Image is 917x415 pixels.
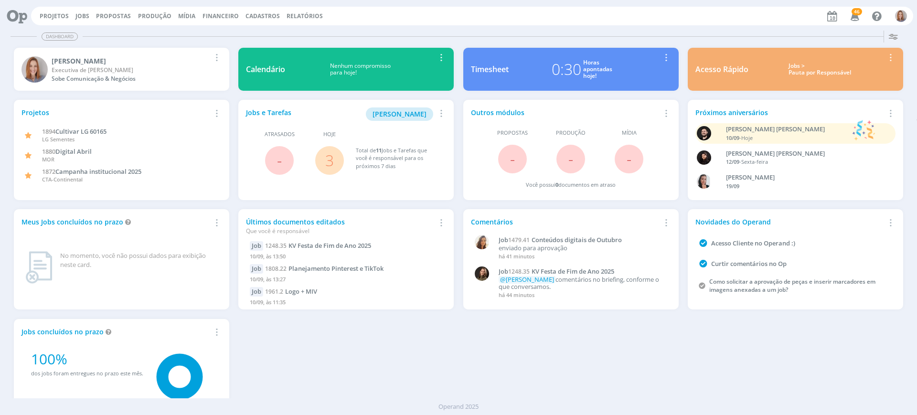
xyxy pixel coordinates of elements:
span: Atrasados [265,130,295,138]
div: 10/09, às 13:50 [250,251,442,265]
span: Cadastros [245,12,280,20]
span: Conteúdos digitais de Outubro [532,235,622,244]
div: 100% [31,348,143,370]
a: 1872Campanha institucional 2025 [42,167,141,176]
a: Curtir comentários no Op [711,259,787,268]
span: 1248.35 [265,242,287,250]
img: V [475,235,489,249]
button: Produção [135,12,174,20]
span: 1872 [42,167,55,176]
button: 46 [844,8,864,25]
span: LG Sementes [42,136,75,143]
div: Luana da Silva de Andrade [726,149,881,159]
div: Que você é responsável [246,227,435,235]
div: Outros módulos [471,107,660,117]
a: Projetos [40,12,69,20]
div: Você possui documentos em atraso [526,181,616,189]
span: CTA-Continental [42,176,83,183]
button: A [895,8,907,24]
div: Comentários [471,217,660,227]
div: dos jobs foram entregues no prazo este mês. [31,370,143,378]
a: Job1248.35KV Festa de Fim de Ano 2025 [499,268,666,276]
div: Job [250,287,263,297]
div: Jobs concluídos no prazo [21,327,211,337]
span: há 44 minutos [499,291,534,298]
button: Jobs [73,12,92,20]
div: 10/09, às 11:35 [250,297,442,310]
a: Acesso Cliente no Operand :) [711,239,795,247]
a: Relatórios [287,12,323,20]
div: Timesheet [471,64,509,75]
span: Sexta-feira [741,158,768,165]
span: 1961.2 [265,287,283,296]
span: Logo + MIV [285,287,317,296]
div: Caroline Fagundes Pieczarka [726,173,881,182]
div: Jobs > Pauta por Responsável [756,63,885,76]
div: Amanda Oliveira [52,56,211,66]
span: 46 [852,8,862,15]
div: Nenhum compromisso para hoje! [285,63,435,76]
a: Como solicitar a aprovação de peças e inserir marcadores em imagens anexadas a um job? [709,277,875,294]
div: Acesso Rápido [695,64,748,75]
span: 0 [555,181,558,188]
div: 10/09, às 13:27 [250,274,442,287]
a: A[PERSON_NAME]Executiva de [PERSON_NAME]Sobe Comunicação & Negócios [14,48,229,91]
button: [PERSON_NAME] [366,107,433,121]
span: 1894 [42,127,55,136]
div: Jobs e Tarefas [246,107,435,121]
button: Financeiro [200,12,242,20]
a: 1894Cultivar LG 60165 [42,127,107,136]
span: Propostas [497,129,528,137]
img: dashboard_not_found.png [25,251,53,284]
div: Bruno Corralo Granata [726,125,848,134]
a: 1880Digital Abril [42,147,92,156]
span: 10/09 [726,134,739,141]
span: - [627,149,631,169]
img: J [475,266,489,281]
img: B [697,126,711,140]
span: KV Festa de Fim de Ano 2025 [288,241,371,250]
div: Próximos aniversários [695,107,885,117]
span: 1808.22 [265,265,287,273]
button: Propostas [93,12,134,20]
a: 3 [325,150,334,170]
span: 11 [376,147,382,154]
img: C [697,174,711,189]
div: Total de Jobs e Tarefas que você é responsável para os próximos 7 dias [356,147,437,170]
span: 1479.41 [508,236,530,244]
span: 1248.35 [508,267,530,276]
span: Digital Abril [55,147,92,156]
span: 19/09 [726,182,739,190]
p: enviado para aprovação [499,245,666,252]
span: 12/09 [726,158,739,165]
div: Meus Jobs concluídos no prazo [21,217,211,227]
button: Projetos [37,12,72,20]
span: Propostas [96,12,131,20]
a: Financeiro [203,12,239,20]
span: Campanha institucional 2025 [55,167,141,176]
span: - [568,149,573,169]
span: @[PERSON_NAME] [500,275,554,284]
button: Mídia [175,12,198,20]
span: Hoje [741,134,753,141]
a: Job1479.41Conteúdos digitais de Outubro [499,236,666,244]
span: Planejamento Pinterest e TikTok [288,264,384,273]
a: 1248.35KV Festa de Fim de Ano 2025 [265,241,371,250]
div: Job [250,241,263,251]
span: [PERSON_NAME] [373,109,427,118]
a: Jobs [75,12,89,20]
div: Projetos [21,107,211,117]
img: A [895,10,907,22]
div: Executiva de Contas Jr [52,66,211,74]
div: Sobe Comunicação & Negócios [52,74,211,83]
span: 1880 [42,147,55,156]
a: Produção [138,12,171,20]
img: A [21,56,48,83]
div: Últimos documentos editados [246,217,435,235]
div: Horas apontadas hoje! [583,59,612,80]
a: 1808.22Planejamento Pinterest e TikTok [265,264,384,273]
span: Cultivar LG 60165 [55,127,107,136]
div: No momento, você não possui dados para exibição neste card. [60,251,218,270]
img: L [697,150,711,165]
span: KV Festa de Fim de Ano 2025 [532,267,614,276]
